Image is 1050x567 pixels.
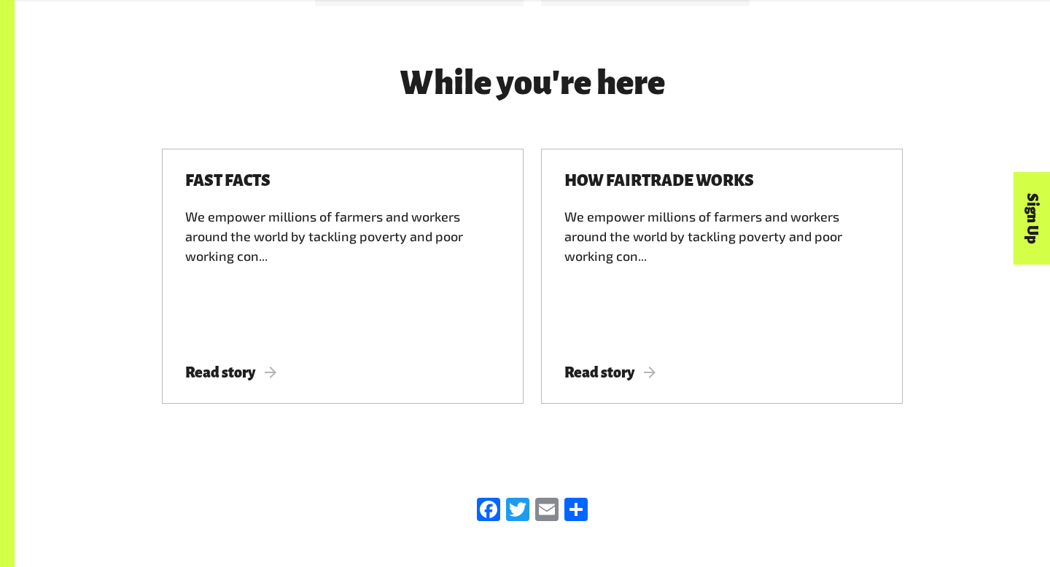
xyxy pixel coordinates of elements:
[474,498,503,523] a: Facebook
[185,172,271,189] h3: Fast facts
[564,207,879,338] div: We empower millions of farmers and workers around the world by tackling poverty and poor working ...
[564,172,754,189] h3: How Fairtrade works
[162,149,524,404] a: Fast facts We empower millions of farmers and workers around the world by tackling poverty and po...
[564,364,656,380] span: Read story
[541,149,903,404] a: How Fairtrade works We empower millions of farmers and workers around the world by tackling pover...
[503,498,532,523] a: Twitter
[561,498,591,523] a: Share
[532,498,561,523] a: Email
[185,364,276,380] span: Read story
[314,65,751,101] h4: While you're here
[185,207,500,338] div: We empower millions of farmers and workers around the world by tackling poverty and poor working ...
